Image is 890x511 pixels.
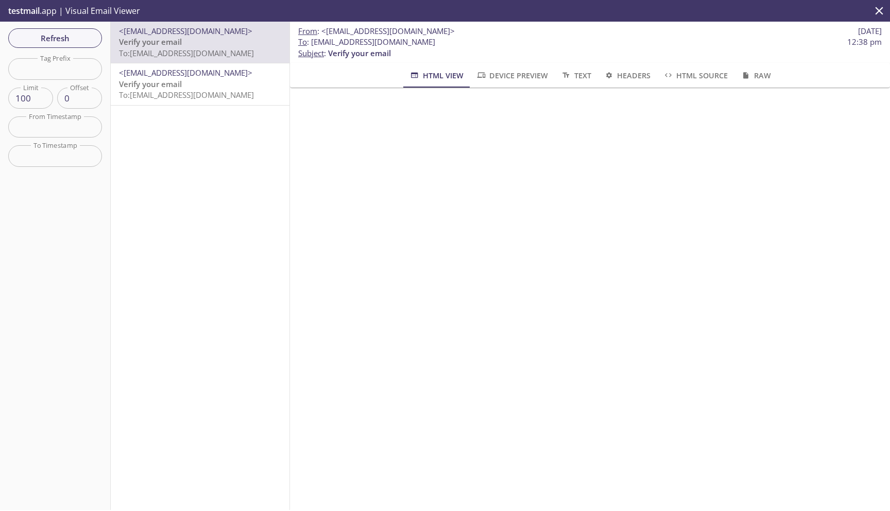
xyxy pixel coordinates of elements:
[847,37,882,47] span: 12:38 pm
[328,48,391,58] span: Verify your email
[111,22,289,63] div: <[EMAIL_ADDRESS][DOMAIN_NAME]>Verify your emailTo:[EMAIL_ADDRESS][DOMAIN_NAME]
[560,69,591,82] span: Text
[740,69,771,82] span: Raw
[119,79,182,89] span: Verify your email
[16,31,94,45] span: Refresh
[298,26,317,36] span: From
[119,26,252,36] span: <[EMAIL_ADDRESS][DOMAIN_NAME]>
[111,22,289,106] nav: emails
[119,48,254,58] span: To: [EMAIL_ADDRESS][DOMAIN_NAME]
[858,26,882,37] span: [DATE]
[298,37,307,47] span: To
[111,63,289,105] div: <[EMAIL_ADDRESS][DOMAIN_NAME]>Verify your emailTo:[EMAIL_ADDRESS][DOMAIN_NAME]
[476,69,548,82] span: Device Preview
[298,37,882,59] p: :
[604,69,651,82] span: Headers
[298,26,455,37] span: :
[8,5,40,16] span: testmail
[119,37,182,47] span: Verify your email
[321,26,455,36] span: <[EMAIL_ADDRESS][DOMAIN_NAME]>
[409,69,463,82] span: HTML View
[298,37,435,47] span: : [EMAIL_ADDRESS][DOMAIN_NAME]
[298,48,324,58] span: Subject
[119,67,252,78] span: <[EMAIL_ADDRESS][DOMAIN_NAME]>
[119,90,254,100] span: To: [EMAIL_ADDRESS][DOMAIN_NAME]
[8,28,102,48] button: Refresh
[663,69,728,82] span: HTML Source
